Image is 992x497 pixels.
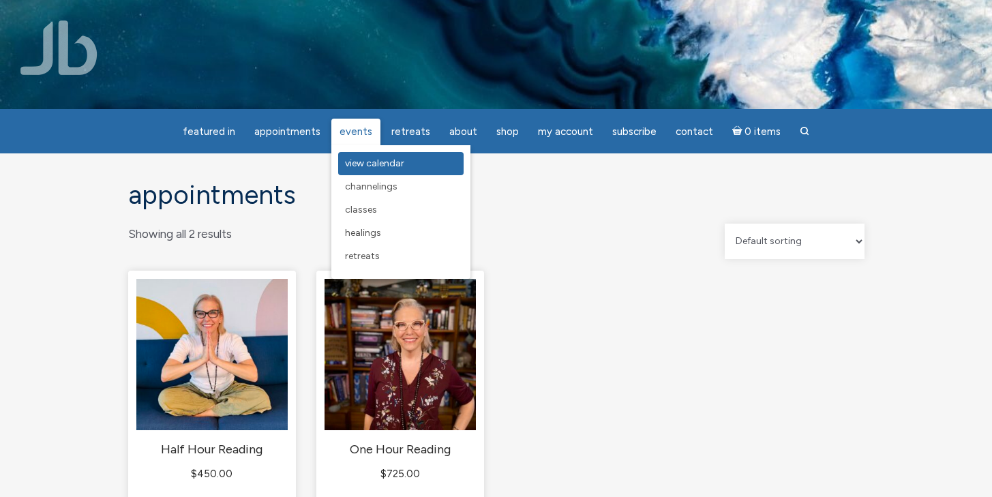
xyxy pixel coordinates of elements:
span: Retreats [391,125,430,138]
a: One Hour Reading $725.00 [325,279,476,483]
a: Cart0 items [724,117,790,145]
span: Retreats [345,250,380,262]
a: Contact [667,119,721,145]
i: Cart [732,125,745,138]
span: Classes [345,204,377,215]
bdi: 450.00 [191,468,232,480]
span: Channelings [345,181,397,192]
h2: One Hour Reading [325,442,476,458]
a: Classes [338,198,464,222]
span: Healings [345,227,381,239]
a: Subscribe [604,119,665,145]
span: My Account [538,125,593,138]
span: $ [380,468,387,480]
img: One Hour Reading [325,279,476,430]
a: Events [331,119,380,145]
span: 0 items [745,127,781,137]
span: Appointments [254,125,320,138]
span: Subscribe [612,125,657,138]
a: featured in [175,119,243,145]
h1: Appointments [128,181,865,210]
select: Shop order [725,224,865,259]
a: My Account [530,119,601,145]
img: Jamie Butler. The Everyday Medium [20,20,97,75]
h2: Half Hour Reading [136,442,288,458]
bdi: 725.00 [380,468,420,480]
a: Retreats [338,245,464,268]
a: Appointments [246,119,329,145]
span: Events [340,125,372,138]
span: About [449,125,477,138]
a: Shop [488,119,527,145]
img: Half Hour Reading [136,279,288,430]
a: Half Hour Reading $450.00 [136,279,288,483]
span: Contact [676,125,713,138]
span: View Calendar [345,157,404,169]
a: About [441,119,485,145]
span: featured in [183,125,235,138]
span: $ [191,468,197,480]
a: Healings [338,222,464,245]
a: Channelings [338,175,464,198]
span: Shop [496,125,519,138]
a: Retreats [383,119,438,145]
p: Showing all 2 results [128,224,232,245]
a: View Calendar [338,152,464,175]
